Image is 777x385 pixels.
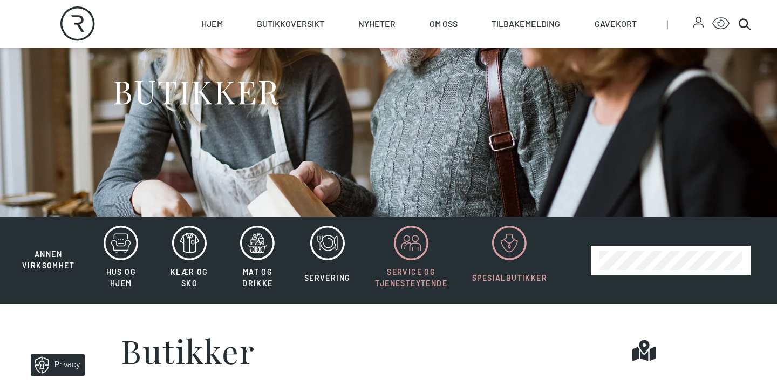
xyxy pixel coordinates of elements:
[112,71,279,111] h1: BUTIKKER
[461,225,558,295] button: Spesialbutikker
[121,334,255,367] h1: Butikker
[11,350,99,380] iframe: Manage Preferences
[11,225,86,272] button: Annen virksomhet
[712,15,730,32] button: Open Accessibility Menu
[156,225,223,295] button: Klær og sko
[88,225,154,295] button: Hus og hjem
[22,249,74,270] span: Annen virksomhet
[224,225,291,295] button: Mat og drikke
[472,273,547,282] span: Spesialbutikker
[106,267,136,288] span: Hus og hjem
[293,225,362,295] button: Servering
[171,267,208,288] span: Klær og sko
[364,225,459,295] button: Service og tjenesteytende
[304,273,351,282] span: Servering
[242,267,272,288] span: Mat og drikke
[375,267,447,288] span: Service og tjenesteytende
